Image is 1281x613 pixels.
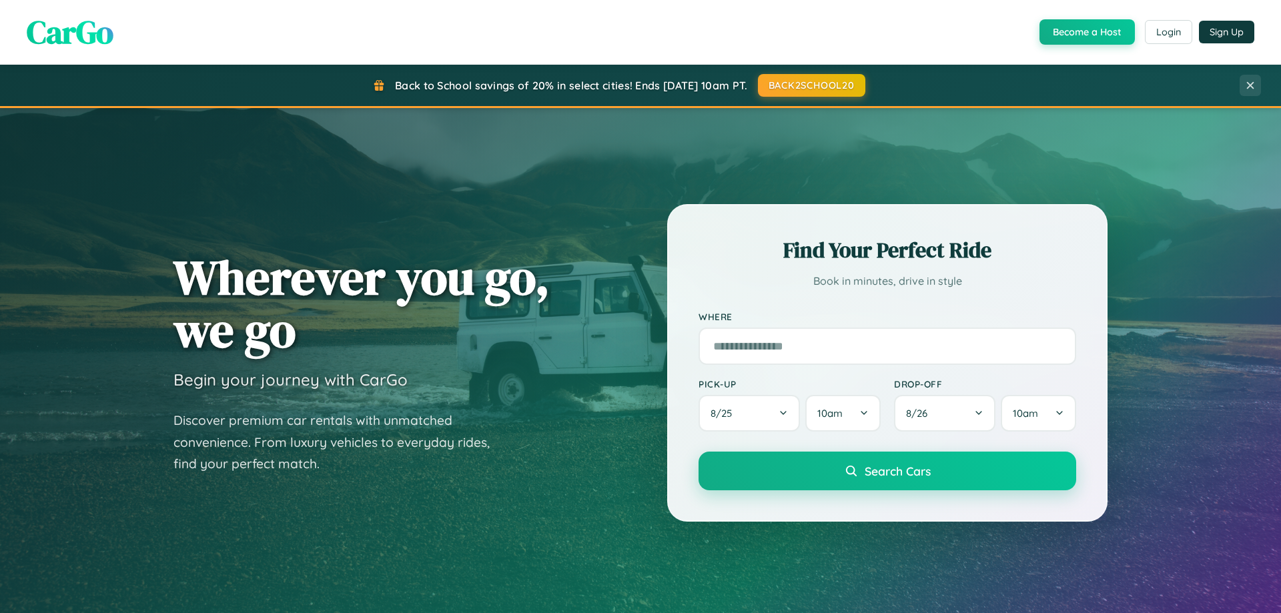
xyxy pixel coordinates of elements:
label: Drop-off [894,378,1076,390]
p: Discover premium car rentals with unmatched convenience. From luxury vehicles to everyday rides, ... [173,410,507,475]
button: 8/25 [699,395,800,432]
label: Where [699,311,1076,322]
button: 8/26 [894,395,995,432]
button: Become a Host [1039,19,1135,45]
h1: Wherever you go, we go [173,251,550,356]
span: 10am [1013,407,1038,420]
button: BACK2SCHOOL20 [758,74,865,97]
p: Book in minutes, drive in style [699,271,1076,291]
span: Search Cars [865,464,931,478]
label: Pick-up [699,378,881,390]
span: 8 / 26 [906,407,934,420]
button: 10am [1001,395,1076,432]
button: 10am [805,395,881,432]
span: CarGo [27,10,113,54]
button: Search Cars [699,452,1076,490]
h2: Find Your Perfect Ride [699,235,1076,265]
h3: Begin your journey with CarGo [173,370,408,390]
span: 10am [817,407,843,420]
button: Sign Up [1199,21,1254,43]
span: 8 / 25 [711,407,739,420]
button: Login [1145,20,1192,44]
span: Back to School savings of 20% in select cities! Ends [DATE] 10am PT. [395,79,747,92]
